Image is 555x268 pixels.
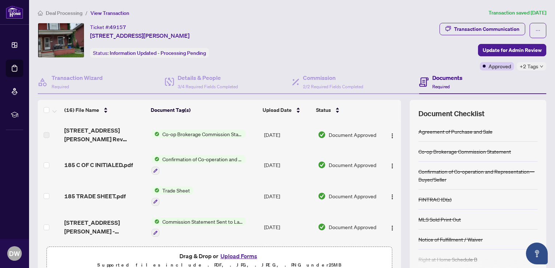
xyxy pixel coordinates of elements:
[432,73,462,82] h4: Documents
[159,186,193,194] span: Trade Sheet
[389,194,395,200] img: Logo
[52,84,69,89] span: Required
[9,248,20,259] span: DW
[151,155,246,175] button: Status IconConfirmation of Co-operation and Representation—Buyer/Seller
[329,131,376,139] span: Document Approved
[110,50,206,56] span: Information Updated - Processing Pending
[386,129,398,141] button: Logo
[439,23,525,35] button: Transaction Communication
[386,221,398,233] button: Logo
[90,10,129,16] span: View Transaction
[261,212,315,243] td: [DATE]
[329,223,376,231] span: Document Approved
[303,73,363,82] h4: Commission
[159,218,246,226] span: Commission Statement Sent to Lawyer
[418,235,483,243] div: Notice of Fulfillment / Waiver
[483,44,542,56] span: Update for Admin Review
[151,130,246,138] button: Status IconCo-op Brokerage Commission Statement
[179,251,259,261] span: Drag & Drop or
[263,106,292,114] span: Upload Date
[261,180,315,212] td: [DATE]
[318,161,326,169] img: Document Status
[159,130,246,138] span: Co-op Brokerage Commission Statement
[61,100,148,120] th: (16) File Name
[90,48,209,58] div: Status:
[151,218,246,237] button: Status IconCommission Statement Sent to Lawyer
[418,195,451,203] div: FINTRAC ID(s)
[318,131,326,139] img: Document Status
[151,155,159,163] img: Status Icon
[38,23,84,57] img: IMG-E12251974_1.jpg
[64,106,99,114] span: (16) File Name
[303,84,363,89] span: 2/2 Required Fields Completed
[64,192,126,200] span: 185 TRADE SHEET.pdf
[389,163,395,169] img: Logo
[386,159,398,171] button: Logo
[261,120,315,149] td: [DATE]
[110,24,126,31] span: 49157
[64,126,145,143] span: [STREET_ADDRESS][PERSON_NAME] Rev Commission Invoice.pdf
[178,84,238,89] span: 3/4 Required Fields Completed
[52,73,103,82] h4: Transaction Wizard
[520,62,538,70] span: +2 Tags
[90,31,190,40] span: [STREET_ADDRESS][PERSON_NAME]
[478,44,546,56] button: Update for Admin Review
[389,133,395,139] img: Logo
[151,186,159,194] img: Status Icon
[535,28,540,33] span: ellipsis
[151,186,193,206] button: Status IconTrade Sheet
[261,149,315,180] td: [DATE]
[386,190,398,202] button: Logo
[418,109,485,119] span: Document Checklist
[329,161,376,169] span: Document Approved
[418,127,493,135] div: Agreement of Purchase and Sale
[418,147,511,155] div: Co-op Brokerage Commission Statement
[85,9,88,17] li: /
[418,215,461,223] div: MLS Sold Print Out
[151,130,159,138] img: Status Icon
[90,23,126,31] div: Ticket #:
[38,11,43,16] span: home
[489,9,546,17] article: Transaction saved [DATE]
[432,84,450,89] span: Required
[329,192,376,200] span: Document Approved
[260,100,313,120] th: Upload Date
[418,255,477,263] div: Right at Home Schedule B
[318,192,326,200] img: Document Status
[218,251,259,261] button: Upload Forms
[313,100,380,120] th: Status
[151,218,159,226] img: Status Icon
[178,73,238,82] h4: Details & People
[46,10,82,16] span: Deal Processing
[418,167,538,183] div: Confirmation of Co-operation and Representation—Buyer/Seller
[489,62,511,70] span: Approved
[64,218,145,236] span: [STREET_ADDRESS][PERSON_NAME] - INVOICE.pdf
[64,161,133,169] span: 185 C OF C INITIALED.pdf
[389,225,395,231] img: Logo
[316,106,331,114] span: Status
[454,23,519,35] div: Transaction Communication
[526,243,548,264] button: Open asap
[318,223,326,231] img: Document Status
[159,155,246,163] span: Confirmation of Co-operation and Representation—Buyer/Seller
[540,65,543,68] span: down
[6,5,23,19] img: logo
[148,100,260,120] th: Document Tag(s)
